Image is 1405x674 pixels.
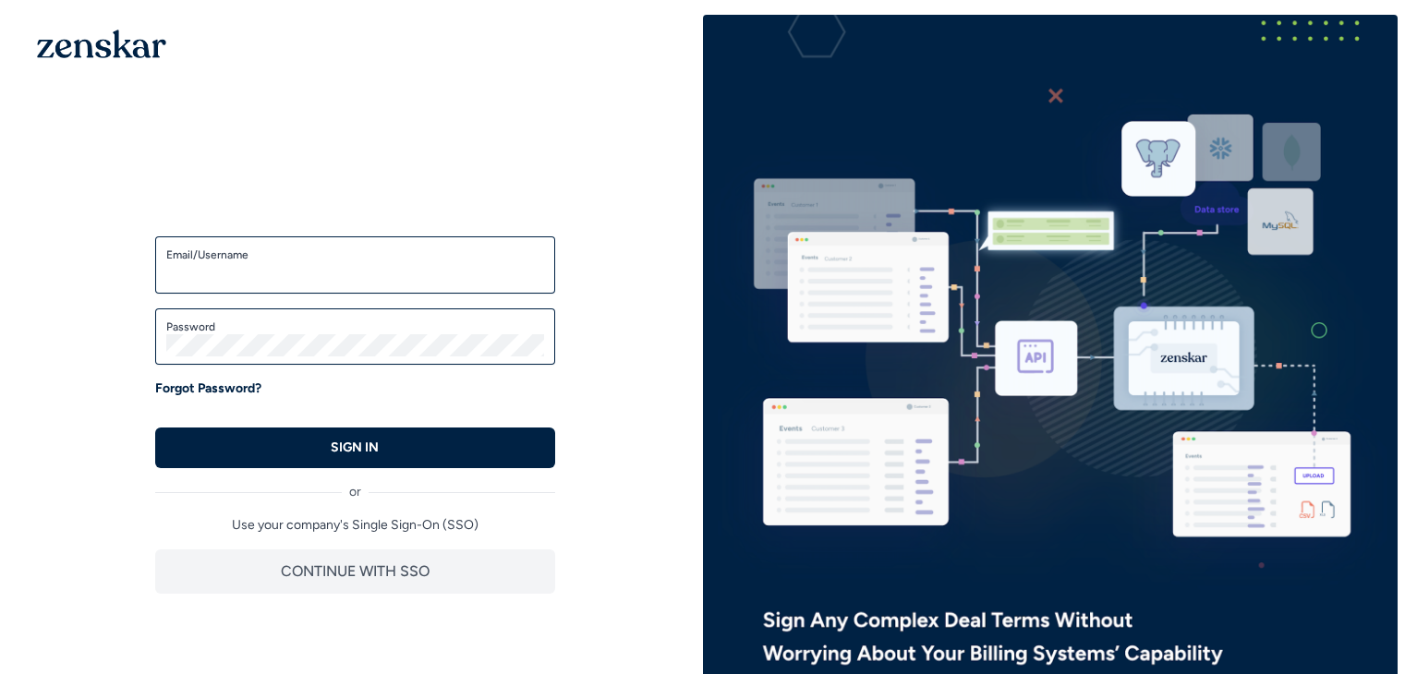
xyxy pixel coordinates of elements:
[155,549,555,594] button: CONTINUE WITH SSO
[155,468,555,501] div: or
[331,439,379,457] p: SIGN IN
[166,247,544,262] label: Email/Username
[155,427,555,468] button: SIGN IN
[166,319,544,334] label: Password
[155,516,555,535] p: Use your company's Single Sign-On (SSO)
[155,379,261,398] a: Forgot Password?
[37,30,166,58] img: 1OGAJ2xQqyY4LXKgY66KYq0eOWRCkrZdAb3gUhuVAqdWPZE9SRJmCz+oDMSn4zDLXe31Ii730ItAGKgCKgCCgCikA4Av8PJUP...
